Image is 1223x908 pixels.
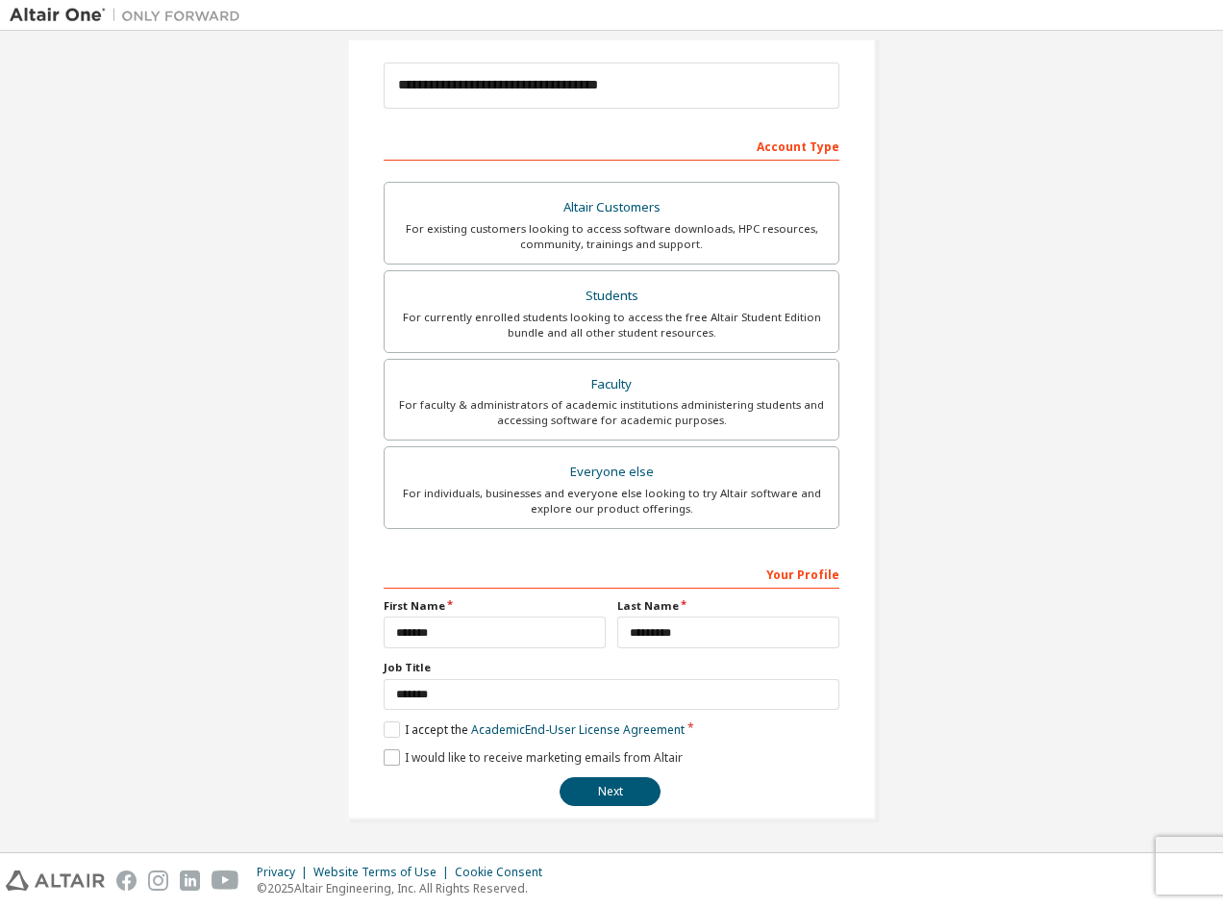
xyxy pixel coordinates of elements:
label: Last Name [617,598,839,614]
img: facebook.svg [116,870,137,891]
div: Account Type [384,130,839,161]
div: Privacy [257,865,313,880]
img: Altair One [10,6,250,25]
div: Altair Customers [396,194,827,221]
label: I accept the [384,721,685,738]
button: Next [560,777,661,806]
img: instagram.svg [148,870,168,891]
label: Job Title [384,660,839,675]
p: © 2025 Altair Engineering, Inc. All Rights Reserved. [257,880,554,896]
div: Website Terms of Use [313,865,455,880]
label: First Name [384,598,606,614]
div: For individuals, businesses and everyone else looking to try Altair software and explore our prod... [396,486,827,517]
div: For existing customers looking to access software downloads, HPC resources, community, trainings ... [396,221,827,252]
img: linkedin.svg [180,870,200,891]
div: Everyone else [396,459,827,486]
label: I would like to receive marketing emails from Altair [384,749,683,766]
div: Your Profile [384,558,839,589]
a: Academic End-User License Agreement [471,721,685,738]
div: For faculty & administrators of academic institutions administering students and accessing softwa... [396,397,827,428]
div: Faculty [396,371,827,398]
div: For currently enrolled students looking to access the free Altair Student Edition bundle and all ... [396,310,827,340]
img: youtube.svg [212,870,239,891]
img: altair_logo.svg [6,870,105,891]
div: Students [396,283,827,310]
div: Cookie Consent [455,865,554,880]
